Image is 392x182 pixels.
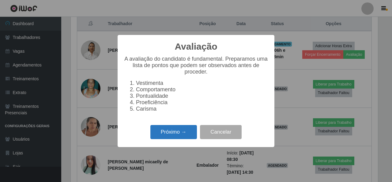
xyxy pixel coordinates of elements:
[136,80,268,86] li: Vestimenta
[200,125,242,139] button: Cancelar
[124,56,268,75] p: A avaliação do candidato é fundamental. Preparamos uma lista de pontos que podem ser observados a...
[136,99,268,106] li: Proeficiência
[136,86,268,93] li: Comportamento
[175,41,217,52] h2: Avaliação
[136,106,268,112] li: Carisma
[150,125,197,139] button: Próximo →
[136,93,268,99] li: Pontualidade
